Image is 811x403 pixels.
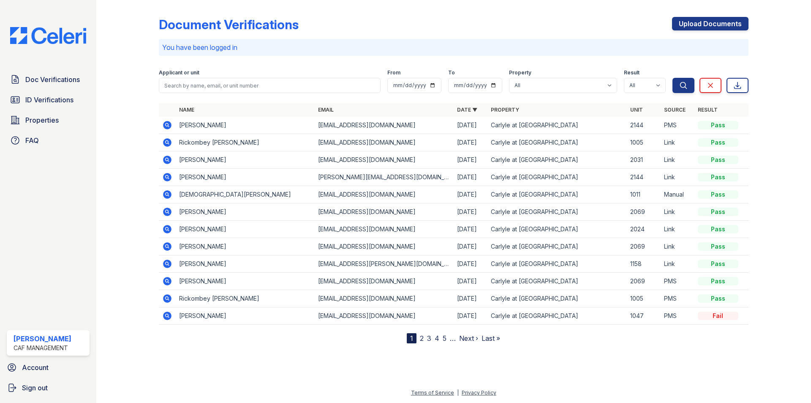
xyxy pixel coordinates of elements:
div: CAF Management [14,344,71,352]
td: 2069 [627,238,661,255]
a: Last » [482,334,500,343]
td: [DATE] [454,134,487,151]
td: Rickombey [PERSON_NAME] [176,290,315,307]
td: Carlyle at [GEOGRAPHIC_DATA] [487,117,626,134]
a: 2 [420,334,424,343]
td: PMS [661,117,694,134]
td: [DEMOGRAPHIC_DATA][PERSON_NAME] [176,186,315,203]
a: Upload Documents [672,17,748,30]
td: [DATE] [454,151,487,169]
label: Applicant or unit [159,69,199,76]
td: 2144 [627,169,661,186]
td: [PERSON_NAME] [176,169,315,186]
td: PMS [661,290,694,307]
a: Result [698,107,718,113]
td: Link [661,134,694,151]
td: Carlyle at [GEOGRAPHIC_DATA] [487,151,626,169]
span: … [450,333,456,343]
td: 2144 [627,117,661,134]
div: 1 [407,333,416,343]
td: Link [661,255,694,273]
div: Pass [698,190,738,199]
td: 1005 [627,134,661,151]
button: Sign out [3,379,93,396]
td: [PERSON_NAME] [176,255,315,273]
td: Link [661,151,694,169]
div: Pass [698,260,738,268]
div: | [457,389,459,396]
td: [DATE] [454,203,487,221]
input: Search by name, email, or unit number [159,78,381,93]
a: Privacy Policy [462,389,496,396]
td: [PERSON_NAME] [176,307,315,325]
td: 1158 [627,255,661,273]
div: Pass [698,138,738,147]
a: Source [664,107,686,113]
td: 2024 [627,221,661,238]
td: [PERSON_NAME] [176,238,315,255]
td: [DATE] [454,238,487,255]
div: Pass [698,294,738,303]
td: [PERSON_NAME] [176,151,315,169]
div: Pass [698,225,738,233]
a: Properties [7,112,90,129]
div: Document Verifications [159,17,299,32]
td: Link [661,238,694,255]
div: Pass [698,156,738,164]
label: Property [509,69,531,76]
a: Property [491,107,519,113]
td: Link [661,221,694,238]
td: [PERSON_NAME] [176,273,315,290]
td: [DATE] [454,255,487,273]
label: Result [624,69,640,76]
p: You have been logged in [162,42,745,52]
td: 1011 [627,186,661,203]
a: Date ▼ [457,107,477,113]
td: [EMAIL_ADDRESS][DOMAIN_NAME] [315,134,454,151]
span: Doc Verifications [25,74,80,85]
td: [DATE] [454,117,487,134]
span: Properties [25,115,59,125]
td: [EMAIL_ADDRESS][DOMAIN_NAME] [315,290,454,307]
a: 5 [443,334,446,343]
a: Account [3,359,93,376]
a: ID Verifications [7,91,90,108]
td: [EMAIL_ADDRESS][DOMAIN_NAME] [315,151,454,169]
td: [EMAIL_ADDRESS][DOMAIN_NAME] [315,117,454,134]
td: Carlyle at [GEOGRAPHIC_DATA] [487,273,626,290]
td: [PERSON_NAME][EMAIL_ADDRESS][DOMAIN_NAME] [315,169,454,186]
td: Carlyle at [GEOGRAPHIC_DATA] [487,238,626,255]
a: Next › [459,334,478,343]
td: PMS [661,307,694,325]
a: Terms of Service [411,389,454,396]
td: [DATE] [454,307,487,325]
td: Carlyle at [GEOGRAPHIC_DATA] [487,169,626,186]
td: 2069 [627,273,661,290]
td: [DATE] [454,290,487,307]
td: PMS [661,273,694,290]
td: [DATE] [454,273,487,290]
td: Link [661,203,694,221]
td: [PERSON_NAME] [176,221,315,238]
td: Carlyle at [GEOGRAPHIC_DATA] [487,221,626,238]
div: Fail [698,312,738,320]
div: Pass [698,208,738,216]
td: [EMAIL_ADDRESS][PERSON_NAME][DOMAIN_NAME] [315,255,454,273]
label: From [387,69,400,76]
td: [EMAIL_ADDRESS][DOMAIN_NAME] [315,186,454,203]
div: [PERSON_NAME] [14,334,71,344]
span: FAQ [25,135,39,145]
span: ID Verifications [25,95,73,105]
td: 1047 [627,307,661,325]
td: Carlyle at [GEOGRAPHIC_DATA] [487,203,626,221]
a: Unit [630,107,643,113]
td: Manual [661,186,694,203]
td: [DATE] [454,186,487,203]
div: Pass [698,277,738,285]
div: Pass [698,173,738,181]
a: 4 [435,334,439,343]
td: Link [661,169,694,186]
td: [EMAIL_ADDRESS][DOMAIN_NAME] [315,203,454,221]
td: Carlyle at [GEOGRAPHIC_DATA] [487,134,626,151]
td: Carlyle at [GEOGRAPHIC_DATA] [487,255,626,273]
